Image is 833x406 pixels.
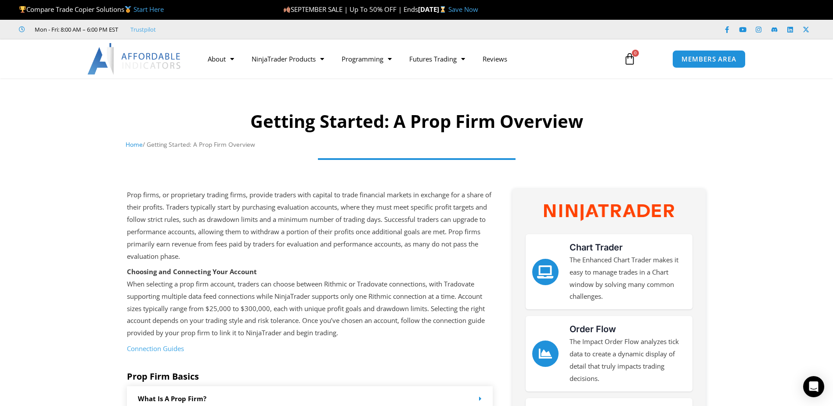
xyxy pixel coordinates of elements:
p: The Enhanced Chart Trader makes it easy to manage trades in a Chart window by solving many common... [570,254,686,303]
p: Prop firms, or proprietary trading firms, provide traders with capital to trade financial markets... [127,189,493,262]
a: NinjaTrader Products [243,49,333,69]
strong: Choosing and Connecting Your Account [127,267,257,276]
span: 0 [632,50,639,57]
a: MEMBERS AREA [672,50,746,68]
span: MEMBERS AREA [682,56,736,62]
nav: Menu [199,49,613,69]
nav: Breadcrumb [126,139,707,150]
a: Connection Guides [127,344,184,353]
a: Chart Trader [570,242,623,253]
div: Open Intercom Messenger [803,376,824,397]
a: Order Flow [570,324,616,334]
img: 🏆 [19,6,26,13]
p: The Impact Order Flow analyzes tick data to create a dynamic display of detail that truly impacts... [570,336,686,384]
a: Programming [333,49,400,69]
img: 🥇 [125,6,131,13]
a: Order Flow [532,341,559,367]
img: ⌛ [440,6,446,13]
a: What is a prop firm? [138,394,206,403]
p: When selecting a prop firm account, traders can choose between Rithmic or Tradovate connections, ... [127,266,493,339]
h1: Getting Started: A Prop Firm Overview [126,109,707,134]
span: Compare Trade Copier Solutions [19,5,164,14]
span: SEPTEMBER SALE | Up To 50% OFF | Ends [283,5,418,14]
img: NinjaTrader Wordmark color RGB | Affordable Indicators – NinjaTrader [544,204,674,221]
a: Futures Trading [400,49,474,69]
a: Save Now [448,5,478,14]
a: 0 [610,46,649,72]
strong: [DATE] [418,5,448,14]
img: 🍂 [284,6,290,13]
img: LogoAI | Affordable Indicators – NinjaTrader [87,43,182,75]
a: Reviews [474,49,516,69]
a: Trustpilot [130,24,156,35]
a: Start Here [133,5,164,14]
a: About [199,49,243,69]
a: Home [126,140,143,149]
h5: Prop Firm Basics [127,371,493,382]
span: Mon - Fri: 8:00 AM – 6:00 PM EST [32,24,118,35]
a: Chart Trader [532,259,559,285]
